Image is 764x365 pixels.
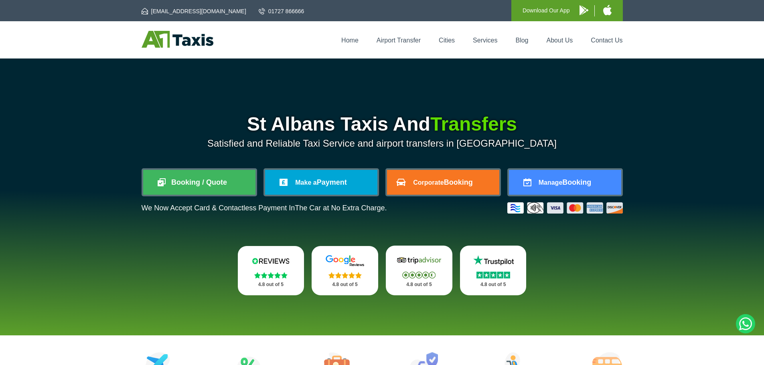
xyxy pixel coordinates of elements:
a: Booking / Quote [143,170,255,195]
span: Make a [295,179,316,186]
a: [EMAIL_ADDRESS][DOMAIN_NAME] [142,7,246,15]
a: Home [341,37,359,44]
a: Reviews.io Stars 4.8 out of 5 [238,246,304,295]
p: 4.8 out of 5 [469,280,518,290]
p: 4.8 out of 5 [247,280,296,290]
a: Trustpilot Stars 4.8 out of 5 [460,246,527,295]
p: We Now Accept Card & Contactless Payment In [142,204,387,212]
a: ManageBooking [509,170,621,195]
img: Stars [254,272,288,278]
a: About Us [547,37,573,44]
img: A1 Taxis Android App [580,5,588,15]
a: Airport Transfer [377,37,421,44]
h1: St Albans Taxis And [142,115,623,134]
img: Stars [328,272,362,278]
a: CorporateBooking [387,170,499,195]
a: Blog [515,37,528,44]
p: Satisfied and Reliable Taxi Service and airport transfers in [GEOGRAPHIC_DATA] [142,138,623,149]
img: Trustpilot [469,254,517,266]
span: Manage [539,179,563,186]
a: Tripadvisor Stars 4.8 out of 5 [386,246,452,295]
img: Stars [476,272,510,278]
a: Contact Us [591,37,622,44]
p: 4.8 out of 5 [395,280,444,290]
a: Services [473,37,497,44]
span: Corporate [413,179,444,186]
p: Download Our App [523,6,570,16]
img: A1 Taxis St Albans LTD [142,31,213,48]
img: A1 Taxis iPhone App [603,5,612,15]
a: Cities [439,37,455,44]
span: Transfers [430,113,517,135]
a: Google Stars 4.8 out of 5 [312,246,378,295]
a: Make aPayment [265,170,377,195]
a: 01727 866666 [259,7,304,15]
img: Google [321,255,369,267]
p: 4.8 out of 5 [320,280,369,290]
img: Credit And Debit Cards [507,202,623,214]
img: Stars [402,272,436,278]
img: Tripadvisor [395,254,443,266]
span: The Car at No Extra Charge. [295,204,387,212]
img: Reviews.io [247,255,295,267]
